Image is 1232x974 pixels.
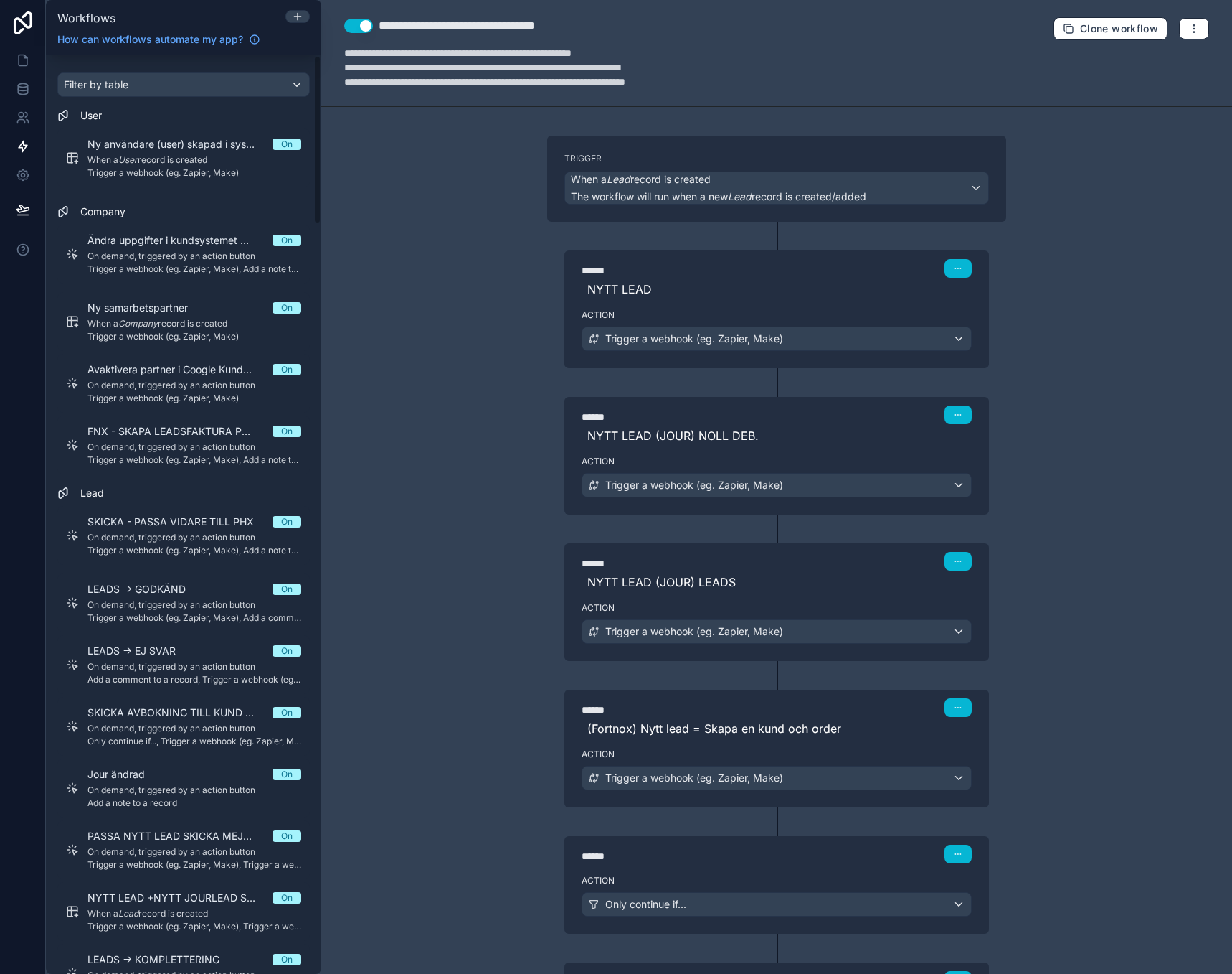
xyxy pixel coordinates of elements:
[582,281,972,298] span: NYTT LEAD
[57,11,115,25] span: Workflows
[1053,17,1167,40] button: Clone workflow
[57,32,243,47] span: How can workflows automate my app?
[564,153,989,164] label: Trigger
[607,173,630,185] em: Lead
[582,309,972,321] label: Action
[582,456,972,467] label: Action
[582,892,972,917] button: Only continue if...
[571,190,866,202] span: The workflow will run when a new record is created/added
[1080,22,1158,35] span: Clone workflow
[582,749,972,760] label: Action
[605,478,783,492] span: Trigger a webhook (eg. Zapier, Make)
[582,766,972,790] button: Trigger a webhook (eg. Zapier, Make)
[605,624,783,639] span: Trigger a webhook (eg. Zapier, Make)
[582,875,972,886] label: Action
[564,172,989,205] button: When aLeadrecord is createdThe workflow will run when a newLeadrecord is created/added
[582,602,972,614] label: Action
[605,332,783,346] span: Trigger a webhook (eg. Zapier, Make)
[582,573,972,591] span: NYTT LEAD (JOUR) LEADS
[52,32,266,47] a: How can workflows automate my app?
[582,720,972,737] span: (Fortnox) Nytt lead = Skapa en kund och order
[728,190,752,202] em: Lead
[605,897,686,912] span: Only continue if...
[605,771,783,785] span: Trigger a webhook (eg. Zapier, Make)
[582,427,972,444] span: NYTT LEAD (JOUR) NOLL DEB.
[582,327,972,351] button: Trigger a webhook (eg. Zapier, Make)
[582,473,972,497] button: Trigger a webhook (eg. Zapier, Make)
[582,619,972,644] button: Trigger a webhook (eg. Zapier, Make)
[571,172,711,187] span: When a record is created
